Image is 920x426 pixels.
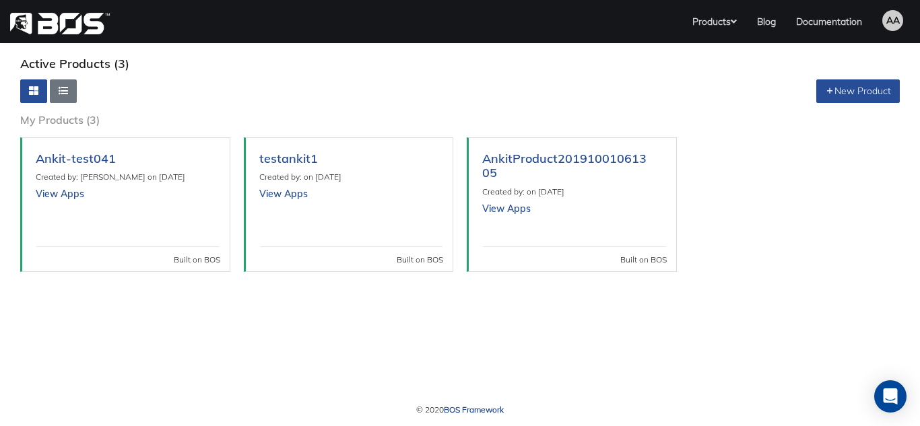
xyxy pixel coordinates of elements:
[147,172,185,182] span: on [DATE]
[527,186,564,197] span: on [DATE]
[20,114,900,127] h3: My Products (3)
[259,151,318,166] a: testankit1
[882,10,903,31] div: AA
[36,188,84,200] a: View Apps
[36,151,116,166] a: Ankit-test041
[30,254,236,266] div: Built on BOS
[36,172,78,182] span: Created by:
[482,203,531,215] a: View Apps
[253,254,460,266] div: Built on BOS
[482,186,525,197] span: Created by:
[10,13,110,34] img: bos-logo
[20,57,900,71] h4: Active Products (3)
[259,188,308,200] a: View Apps
[304,172,341,182] span: on [DATE]
[816,79,900,103] a: New Product
[482,151,647,181] a: AnkitProduct20191001061305
[476,254,683,266] div: Built on BOS
[874,380,907,413] div: Open Intercom Messenger
[259,172,302,182] span: Created by:
[80,172,145,182] span: [PERSON_NAME]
